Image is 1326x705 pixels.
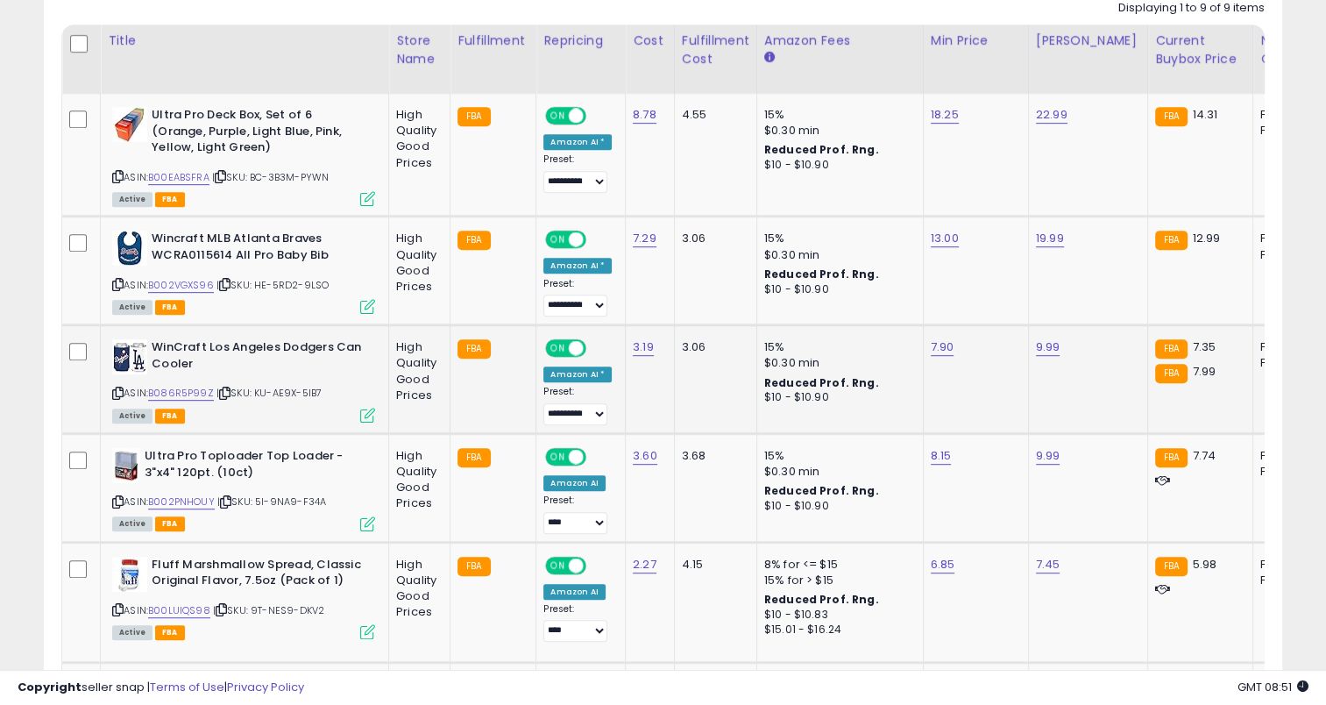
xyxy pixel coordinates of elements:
div: $10 - $10.90 [764,158,910,173]
div: High Quality Good Prices [396,231,436,295]
span: OFF [584,232,612,247]
span: All listings currently available for purchase on Amazon [112,625,152,640]
a: 8.78 [633,106,656,124]
div: Fulfillment [457,32,528,50]
span: ON [548,232,570,247]
div: ASIN: [112,557,375,638]
div: Preset: [543,495,612,534]
b: Ultra Pro Toploader Top Loader - 3"x4" 120pt. (10ct) [145,448,358,485]
div: Repricing [543,32,618,50]
a: 7.90 [931,338,954,356]
div: Preset: [543,386,612,425]
div: 15% [764,339,910,355]
a: B00EABSFRA [148,170,209,185]
div: Preset: [543,153,612,193]
div: $10 - $10.90 [764,499,910,514]
div: Fulfillment Cost [682,32,749,68]
div: ASIN: [112,448,375,530]
div: FBM: 9 [1260,464,1318,480]
b: Fluff Marshmallow Spread, Classic Original Flavor, 7.5oz (Pack of 1) [152,557,365,594]
small: Amazon Fees. [764,50,775,66]
small: FBA [1155,557,1188,576]
a: B00LUIQS98 [148,603,210,618]
div: FBM: 0 [1260,573,1318,588]
div: ASIN: [112,107,375,204]
span: 7.99 [1192,363,1216,380]
b: Reduced Prof. Rng. [764,267,879,281]
a: 3.60 [633,447,657,465]
a: 13.00 [931,230,959,247]
a: 9.99 [1036,447,1060,465]
span: 5.98 [1192,556,1216,573]
span: All listings currently available for purchase on Amazon [112,300,152,315]
div: FBM: 6 [1260,355,1318,371]
div: $0.30 min [764,123,910,139]
div: 3.68 [682,448,743,464]
div: ASIN: [112,339,375,421]
a: 19.99 [1036,230,1064,247]
span: All listings currently available for purchase on Amazon [112,516,152,531]
a: 6.85 [931,556,955,573]
div: FBA: 3 [1260,448,1318,464]
a: 8.15 [931,447,952,465]
a: Privacy Policy [227,679,304,695]
small: FBA [457,557,490,576]
b: Reduced Prof. Rng. [764,375,879,390]
span: FBA [155,409,185,424]
div: 15% [764,107,910,123]
div: High Quality Good Prices [396,339,436,403]
small: FBA [1155,107,1188,126]
img: 41KEIn6kkxL._SL40_.jpg [112,448,140,483]
img: 41wFJ6sdaLL._SL40_.jpg [112,107,147,142]
div: High Quality Good Prices [396,107,436,171]
span: ON [548,558,570,573]
span: 2025-10-13 08:51 GMT [1237,679,1308,695]
a: 2.27 [633,556,656,573]
div: $0.30 min [764,355,910,371]
a: 18.25 [931,106,959,124]
div: ASIN: [112,231,375,312]
span: 14.31 [1192,106,1217,123]
span: OFF [584,341,612,356]
span: 12.99 [1192,230,1220,246]
small: FBA [457,339,490,359]
div: 15% [764,231,910,246]
div: FBA: 14 [1260,557,1318,573]
b: Wincraft MLB Atlanta Braves WCRA0115614 All Pro Baby Bib [152,231,365,267]
a: 7.45 [1036,556,1060,573]
div: [PERSON_NAME] [1036,32,1140,50]
div: $10 - $10.83 [764,608,910,623]
small: FBA [457,231,490,250]
img: 41zovzEKgBL._SL40_.jpg [112,557,147,592]
small: FBA [1155,364,1188,383]
a: B086R5P99Z [148,386,214,401]
a: 22.99 [1036,106,1067,124]
div: Preset: [543,278,612,317]
span: ON [548,109,570,124]
span: OFF [584,450,612,465]
span: All listings currently available for purchase on Amazon [112,409,152,424]
div: 4.15 [682,557,743,573]
b: Ultra Pro Deck Box, Set of 6 (Orange, Purple, Light Blue, Pink, Yellow, Light Green) [152,107,365,160]
span: FBA [155,300,185,315]
div: Amazon AI [543,584,605,600]
div: FBA: 4 [1260,107,1318,123]
span: FBA [155,625,185,640]
b: Reduced Prof. Rng. [764,142,879,157]
div: Cost [633,32,667,50]
span: | SKU: 5I-9NA9-F34A [217,495,326,509]
div: Title [108,32,381,50]
span: OFF [584,109,612,124]
a: 3.19 [633,338,654,356]
div: High Quality Good Prices [396,448,436,512]
small: FBA [1155,339,1188,359]
span: | SKU: KU-AE9X-5IB7 [216,386,322,400]
span: OFF [584,558,612,573]
div: Amazon AI * [543,258,612,274]
div: $0.30 min [764,247,910,263]
div: FBM: 3 [1260,123,1318,139]
div: FBA: 7 [1260,339,1318,355]
div: $10 - $10.90 [764,390,910,405]
a: Terms of Use [150,679,224,695]
span: | SKU: HE-5RD2-9LSO [216,278,329,292]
